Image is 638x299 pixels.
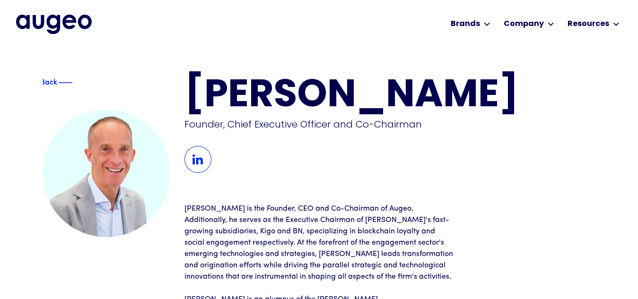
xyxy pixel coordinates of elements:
[58,77,72,88] img: Blue decorative line
[184,118,457,131] div: Founder, Chief Executive Officer and Co-Chairman
[504,18,544,30] div: Company
[16,15,92,34] a: home
[451,18,480,30] div: Brands
[184,282,454,294] p: ‍
[16,15,92,34] img: Augeo's full logo in midnight blue.
[184,203,454,282] p: [PERSON_NAME] is the Founder, CEO and Co-Chairman of Augeo. Additionally, he serves as the Execut...
[43,77,83,87] a: Blue text arrowBackBlue decorative line
[184,146,211,173] img: LinkedIn Icon
[568,18,609,30] div: Resources
[40,76,57,87] div: Back
[184,77,596,116] h1: [PERSON_NAME]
